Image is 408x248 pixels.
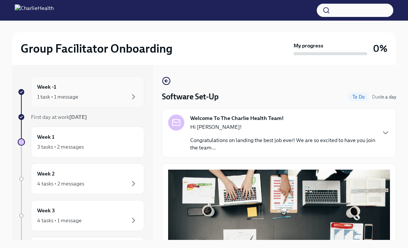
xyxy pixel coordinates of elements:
a: Week 34 tasks • 1 message [18,200,144,231]
a: First day at work[DATE] [18,113,144,121]
strong: My progress [294,42,323,49]
h6: Week -1 [37,83,56,91]
strong: in a day [380,94,396,100]
span: September 23rd, 2025 10:00 [372,93,396,100]
img: CharlieHealth [15,4,54,16]
a: Week 13 tasks • 2 messages [18,127,144,157]
strong: Welcome To The Charlie Health Team! [190,114,284,122]
span: First day at work [31,114,87,120]
div: 1 task • 1 message [37,93,78,100]
span: To Do [348,94,369,100]
p: Congratulations on landing the best job ever! We are so excited to have you join the team... [190,137,375,151]
a: Week -11 task • 1 message [18,77,144,107]
h6: Week 2 [37,170,55,178]
span: Due [372,94,396,100]
h2: Group Facilitator Onboarding [21,41,173,56]
div: 4 tasks • 1 message [37,217,82,224]
h3: 0% [373,42,387,55]
div: 4 tasks • 2 messages [37,180,84,187]
h6: Week 3 [37,206,55,215]
div: 3 tasks • 2 messages [37,143,84,150]
p: Hi [PERSON_NAME]! [190,123,375,131]
h4: Software Set-Up [162,91,219,102]
a: Week 24 tasks • 2 messages [18,163,144,194]
h6: Week 1 [37,133,54,141]
strong: [DATE] [69,114,87,120]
